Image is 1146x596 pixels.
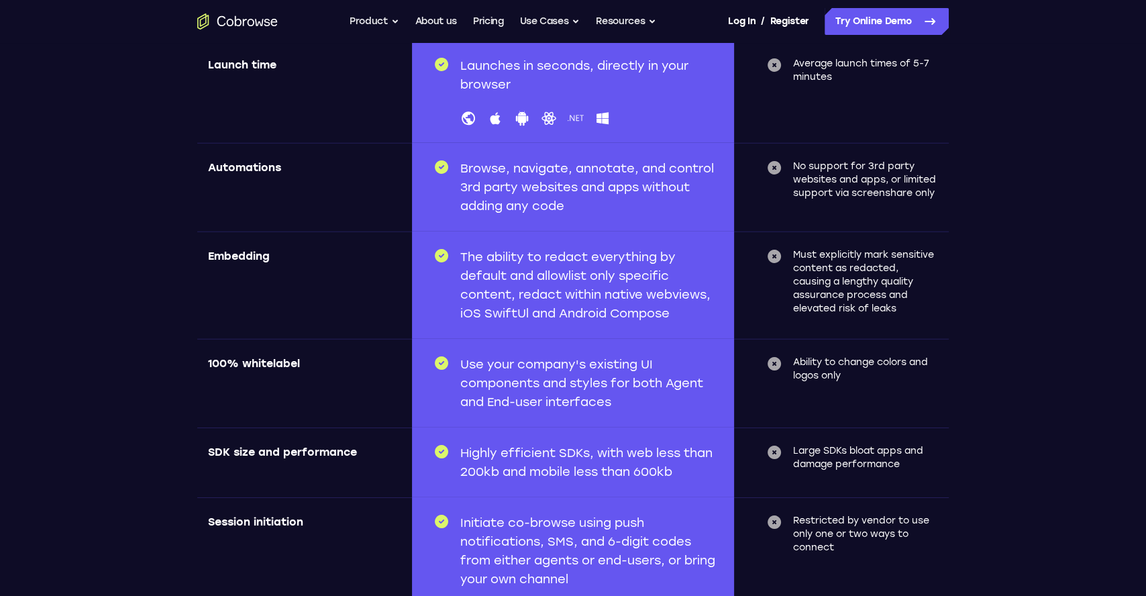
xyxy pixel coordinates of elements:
span: Session initiation [208,515,303,528]
p: Must explicitly mark sensitive content as redacted, causing a lengthy quality assurance process a... [793,248,938,315]
button: Product [350,8,399,35]
p: Highly efficient SDKs, with web less than 200kb and mobile less than 600kb [460,444,718,481]
a: Try Online Demo [825,8,949,35]
a: Go to the home page [197,13,278,30]
p: Ability to change colors and logos only [793,356,938,383]
span: / [761,13,765,30]
p: Average launch times of 5-7 minutes [793,57,938,84]
p: Browse, navigate, annotate, and control 3rd party websites and apps without adding any code [460,159,718,215]
span: Embedding [208,250,270,262]
p: Restricted by vendor to use only one or two ways to connect [793,514,938,554]
span: Launch time [208,58,276,71]
p: The ability to redact everything by default and allowlist only specific content, redact within na... [460,248,718,323]
p: Large SDKs bloat apps and damage performance [793,444,938,471]
p: Launches in seconds, directly in your browser [460,56,718,94]
p: Initiate co-browse using push notifications, SMS, and 6-digit codes from either agents or end-use... [460,513,718,589]
button: Use Cases [519,8,580,35]
span: Automations [208,161,281,174]
p: Use your company's existing UI components and styles for both Agent and End-user interfaces [460,355,718,411]
span: 100% whitelabel [208,357,300,370]
span: SDK size and performance [208,446,357,458]
a: Log In [728,8,755,35]
a: About us [415,8,457,35]
a: Register [770,8,809,35]
p: No support for 3rd party websites and apps, or limited support via screenshare only [793,160,938,200]
button: Resources [596,8,656,35]
a: Pricing [473,8,504,35]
